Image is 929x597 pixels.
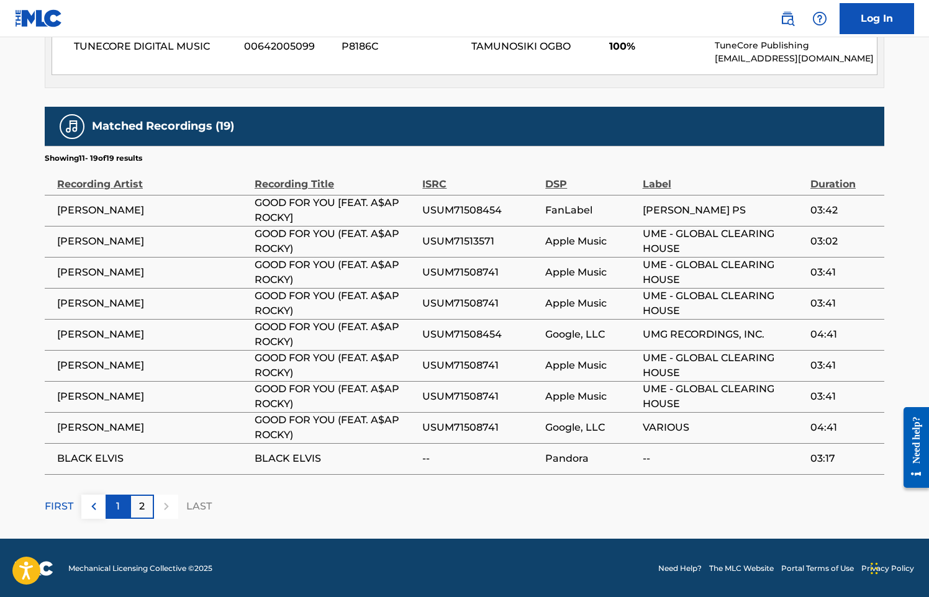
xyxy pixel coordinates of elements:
span: GOOD FOR YOU [FEAT. A$AP ROCKY] [255,195,416,225]
span: 00642005099 [244,39,332,54]
p: LAST [186,499,212,514]
span: UMG RECORDINGS, INC. [643,327,804,342]
div: Recording Artist [57,164,248,192]
span: Google, LLC [545,327,636,342]
span: Apple Music [545,296,636,311]
span: 100% [609,39,705,54]
a: Log In [840,3,914,34]
span: UME - GLOBAL CLEARING HOUSE [643,351,804,380]
span: 03:42 [810,203,878,218]
span: Apple Music [545,265,636,280]
span: USUM71513571 [422,234,539,249]
div: Label [643,164,804,192]
span: GOOD FOR YOU (FEAT. A$AP ROCKY) [255,289,416,318]
img: help [812,11,827,26]
span: UME - GLOBAL CLEARING HOUSE [643,382,804,411]
span: -- [422,451,539,466]
h5: Matched Recordings (19) [92,119,234,133]
span: P8186C [342,39,462,54]
div: Help [807,6,832,31]
p: 1 [116,499,120,514]
span: TAMUNOSIKI OGBO [471,40,571,52]
a: Need Help? [658,563,702,574]
span: Apple Music [545,389,636,404]
div: Duration [810,164,878,192]
span: [PERSON_NAME] [57,327,248,342]
span: Apple Music [545,358,636,373]
span: USUM71508454 [422,203,539,218]
div: ISRC [422,164,539,192]
span: 03:41 [810,296,878,311]
span: USUM71508741 [422,389,539,404]
span: 03:17 [810,451,878,466]
span: GOOD FOR YOU (FEAT. A$AP ROCKY) [255,320,416,349]
a: Public Search [775,6,800,31]
span: 03:41 [810,389,878,404]
span: GOOD FOR YOU (FEAT. A$AP ROCKY) [255,382,416,411]
span: [PERSON_NAME] [57,296,248,311]
span: 03:41 [810,265,878,280]
a: The MLC Website [709,563,774,574]
span: [PERSON_NAME] [57,203,248,218]
img: Matched Recordings [65,119,79,134]
span: [PERSON_NAME] [57,358,248,373]
span: Google, LLC [545,420,636,435]
span: UME - GLOBAL CLEARING HOUSE [643,258,804,287]
span: USUM71508741 [422,296,539,311]
span: BLACK ELVIS [255,451,416,466]
span: USUM71508741 [422,420,539,435]
span: [PERSON_NAME] [57,234,248,249]
span: 03:41 [810,358,878,373]
p: 2 [139,499,145,514]
span: USUM71508454 [422,327,539,342]
img: left [86,499,101,514]
iframe: Resource Center [894,397,929,497]
a: Portal Terms of Use [781,563,854,574]
p: [EMAIL_ADDRESS][DOMAIN_NAME] [715,52,877,65]
span: 03:02 [810,234,878,249]
span: GOOD FOR YOU (FEAT. A$AP ROCKY) [255,227,416,256]
span: Apple Music [545,234,636,249]
p: FIRST [45,499,73,514]
span: Pandora [545,451,636,466]
span: GOOD FOR YOU (FEAT. A$AP ROCKY) [255,258,416,287]
span: BLACK ELVIS [57,451,248,466]
span: UME - GLOBAL CLEARING HOUSE [643,227,804,256]
iframe: Chat Widget [867,537,929,597]
img: search [780,11,795,26]
span: VARIOUS [643,420,804,435]
span: 04:41 [810,420,878,435]
span: USUM71508741 [422,358,539,373]
div: DSP [545,164,636,192]
div: Drag [871,550,878,587]
span: USUM71508741 [422,265,539,280]
div: Recording Title [255,164,416,192]
p: TuneCore Publishing [715,39,877,52]
span: UME - GLOBAL CLEARING HOUSE [643,289,804,318]
span: Mechanical Licensing Collective © 2025 [68,563,212,574]
span: TUNECORE DIGITAL MUSIC [74,39,235,54]
span: FanLabel [545,203,636,218]
span: GOOD FOR YOU (FEAT. A$AP ROCKY) [255,413,416,442]
span: [PERSON_NAME] PS [643,203,804,218]
p: Showing 11 - 19 of 19 results [45,153,142,164]
span: [PERSON_NAME] [57,265,248,280]
img: logo [15,561,53,576]
span: GOOD FOR YOU (FEAT. A$AP ROCKY) [255,351,416,380]
img: MLC Logo [15,9,63,27]
span: -- [643,451,804,466]
span: [PERSON_NAME] [57,420,248,435]
span: [PERSON_NAME] [57,389,248,404]
a: Privacy Policy [861,563,914,574]
span: 04:41 [810,327,878,342]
